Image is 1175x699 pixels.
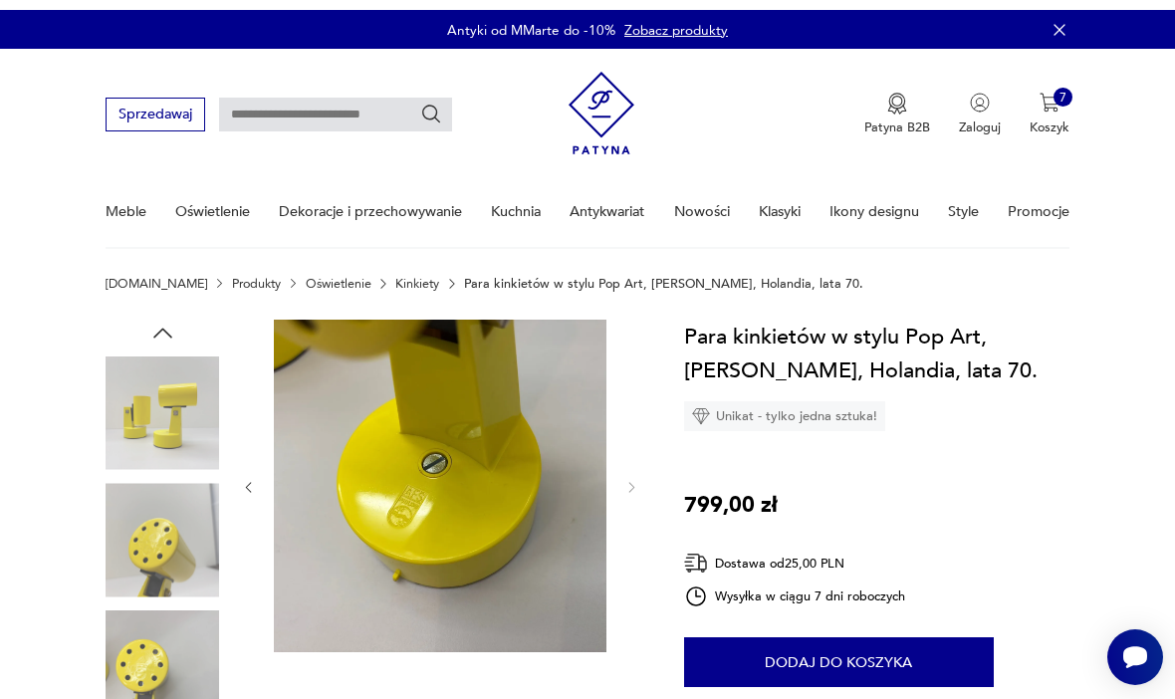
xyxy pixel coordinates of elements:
a: [DOMAIN_NAME] [106,268,207,281]
p: Koszyk [1030,109,1069,126]
h1: Para kinkietów w stylu Pop Art, [PERSON_NAME], Holandia, lata 70. [684,310,1069,377]
a: Ikona medaluPatyna B2B [864,83,930,126]
img: Ikona koszyka [1040,83,1059,103]
a: Klasyki [759,167,801,236]
a: Style [948,167,979,236]
p: 799,00 zł [684,478,778,512]
a: Dekoracje i przechowywanie [279,167,462,236]
img: Ikona diamentu [692,397,710,415]
iframe: Smartsupp widget button [1107,619,1163,675]
img: Ikonka użytkownika [970,83,990,103]
a: Kinkiety [395,268,439,281]
button: Sprzedawaj [106,88,204,120]
img: Ikona dostawy [684,541,708,566]
a: Oświetlenie [306,268,371,281]
a: Oświetlenie [175,167,250,236]
a: Zobacz produkty [624,11,728,30]
div: 7 [1054,78,1073,98]
button: Zaloguj [959,83,1001,126]
div: Unikat - tylko jedna sztuka! [684,391,885,421]
a: Kuchnia [491,167,541,236]
a: Promocje [1008,167,1069,236]
button: 7Koszyk [1030,83,1069,126]
button: Szukaj [420,94,442,116]
button: Dodaj do koszyka [684,627,994,677]
a: Ikony designu [829,167,919,236]
a: Sprzedawaj [106,100,204,112]
div: Wysyłka w ciągu 7 dni roboczych [684,575,905,598]
a: Produkty [232,268,281,281]
img: Patyna - sklep z meblami i dekoracjami vintage [569,55,635,151]
div: Dostawa od 25,00 PLN [684,541,905,566]
a: Antykwariat [570,167,644,236]
a: Nowości [674,167,730,236]
img: Zdjęcie produktu Para kinkietów w stylu Pop Art, Phillips, Holandia, lata 70. [106,473,219,586]
p: Patyna B2B [864,109,930,126]
button: Patyna B2B [864,83,930,126]
img: Zdjęcie produktu Para kinkietów w stylu Pop Art, Phillips, Holandia, lata 70. [274,310,606,642]
p: Para kinkietów w stylu Pop Art, [PERSON_NAME], Holandia, lata 70. [464,268,863,281]
a: Meble [106,167,146,236]
img: Zdjęcie produktu Para kinkietów w stylu Pop Art, Phillips, Holandia, lata 70. [106,347,219,460]
p: Antyki od MMarte do -10% [447,11,615,30]
p: Zaloguj [959,109,1001,126]
img: Ikona medalu [887,83,907,105]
